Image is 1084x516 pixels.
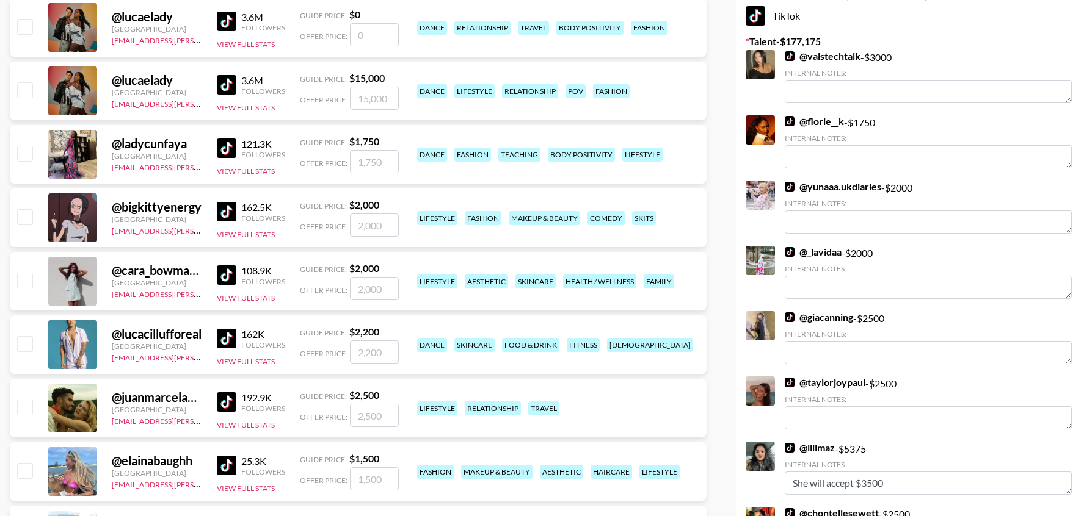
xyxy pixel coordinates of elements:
[112,478,293,489] a: [EMAIL_ADDRESS][PERSON_NAME][DOMAIN_NAME]
[567,338,600,352] div: fitness
[217,167,275,176] button: View Full Stats
[785,68,1072,77] div: Internal Notes:
[540,465,583,479] div: aesthetic
[112,342,202,351] div: [GEOGRAPHIC_DATA]
[300,328,347,337] span: Guide Price:
[591,465,632,479] div: haircare
[785,134,1072,143] div: Internal Notes:
[785,264,1072,273] div: Internal Notes:
[112,278,202,287] div: [GEOGRAPHIC_DATA]
[498,148,540,162] div: teaching
[502,84,558,98] div: relationship
[566,84,586,98] div: pov
[502,338,559,352] div: food & drink
[349,72,385,84] strong: $ 15,000
[593,84,630,98] div: fashion
[350,277,399,300] input: 2,000
[112,390,202,405] div: @ juanmarcelandrhylan
[644,274,674,288] div: family
[241,150,285,159] div: Followers
[112,215,202,224] div: [GEOGRAPHIC_DATA]
[461,465,533,479] div: makeup & beauty
[112,453,202,468] div: @ elainabaughh
[217,75,236,95] img: TikTok
[300,412,347,421] span: Offer Price:
[785,50,1072,103] div: - $ 3000
[217,456,236,475] img: TikTok
[785,395,1072,404] div: Internal Notes:
[217,484,275,493] button: View Full Stats
[785,442,835,454] a: @llilmaz
[350,23,399,46] input: 0
[217,329,236,348] img: TikTok
[300,392,347,401] span: Guide Price:
[241,265,285,277] div: 108.9K
[241,455,285,467] div: 25.3K
[417,211,457,225] div: lifestyle
[300,349,347,358] span: Offer Price:
[563,274,636,288] div: health / wellness
[241,213,285,223] div: Followers
[112,9,202,24] div: @ lucaelady
[112,351,293,362] a: [EMAIL_ADDRESS][PERSON_NAME][DOMAIN_NAME]
[300,74,347,84] span: Guide Price:
[417,465,454,479] div: fashion
[417,274,457,288] div: lifestyle
[785,376,1072,429] div: - $ 2500
[112,287,293,299] a: [EMAIL_ADDRESS][PERSON_NAME][DOMAIN_NAME]
[217,40,275,49] button: View Full Stats
[349,389,379,401] strong: $ 2,500
[349,199,379,210] strong: $ 2,000
[241,467,285,476] div: Followers
[112,160,293,172] a: [EMAIL_ADDRESS][PERSON_NAME][DOMAIN_NAME]
[112,326,202,342] div: @ lucacillufforeal
[785,378,795,387] img: TikTok
[785,181,1072,234] div: - $ 2000
[300,222,347,231] span: Offer Price:
[631,21,667,35] div: fashion
[417,21,447,35] div: dance
[785,115,844,127] a: @florie__k
[112,88,202,97] div: [GEOGRAPHIC_DATA]
[349,9,360,20] strong: $ 0
[112,136,202,151] div: @ ladycunfaya
[785,51,795,61] img: TikTok
[217,103,275,112] button: View Full Stats
[465,211,501,225] div: fashion
[241,392,285,404] div: 192.9K
[785,460,1072,469] div: Internal Notes:
[785,182,795,192] img: TikTok
[587,211,625,225] div: comedy
[300,95,347,104] span: Offer Price:
[241,138,285,150] div: 121.3K
[300,285,347,295] span: Offer Price:
[465,274,508,288] div: aesthetic
[746,6,765,26] img: TikTok
[785,199,1072,208] div: Internal Notes:
[300,476,347,485] span: Offer Price:
[112,97,293,109] a: [EMAIL_ADDRESS][PERSON_NAME][DOMAIN_NAME]
[241,74,285,87] div: 3.6M
[465,401,521,415] div: relationship
[528,401,559,415] div: travel
[112,224,293,235] a: [EMAIL_ADDRESS][PERSON_NAME][DOMAIN_NAME]
[785,116,795,126] img: TikTok
[785,443,795,453] img: TikTok
[417,401,457,415] div: lifestyle
[217,293,275,303] button: View Full Stats
[217,12,236,31] img: TikTok
[785,312,795,322] img: TikTok
[417,84,447,98] div: dance
[112,199,202,215] div: @ bigkittyenergy
[785,311,853,323] a: @giacanning
[300,32,347,41] span: Offer Price:
[241,23,285,32] div: Followers
[300,201,347,210] span: Guide Price:
[112,414,293,426] a: [EMAIL_ADDRESS][PERSON_NAME][DOMAIN_NAME]
[746,35,1074,48] label: Talent - $ 177,175
[417,148,447,162] div: dance
[300,265,347,274] span: Guide Price:
[785,247,795,257] img: TikTok
[746,6,1074,26] div: TikTok
[622,148,663,162] div: lifestyle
